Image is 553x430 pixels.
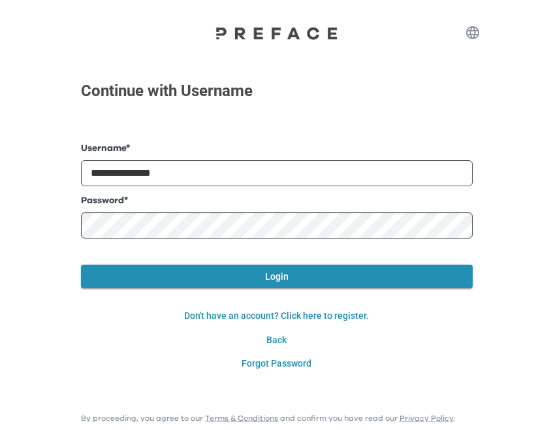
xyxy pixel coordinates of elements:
[400,414,454,422] a: Privacy Policy
[81,194,473,208] label: Password *
[81,413,456,423] p: By proceeding, you agree to our and confirm you have read our .
[81,304,473,328] button: Don't have an account? Click here to register.
[81,352,473,376] button: Forgot Password
[81,265,473,289] button: Login
[212,26,342,40] img: Preface Logo
[81,142,473,156] label: Username *
[81,328,473,352] button: Back
[81,79,253,103] p: Continue with Username
[205,414,278,422] a: Terms & Conditions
